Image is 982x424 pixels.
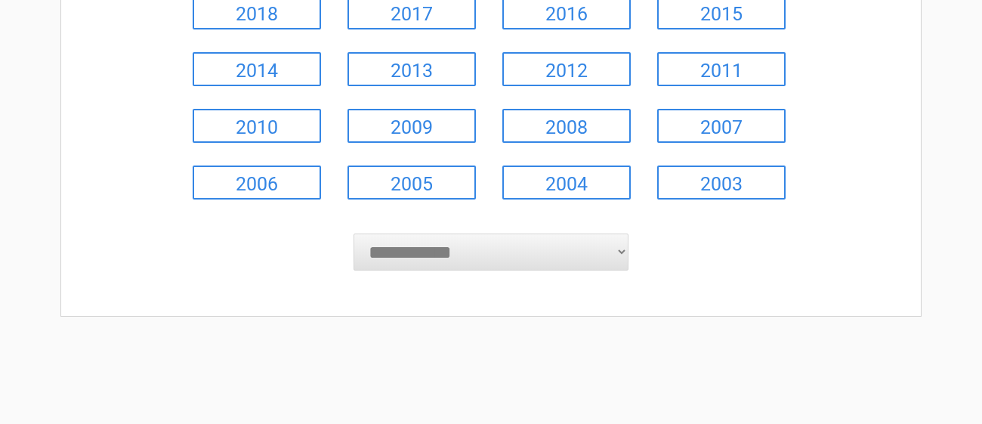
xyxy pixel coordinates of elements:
[502,166,631,200] a: 2004
[193,52,321,86] a: 2014
[657,166,786,200] a: 2003
[347,166,476,200] a: 2005
[657,52,786,86] a: 2011
[657,109,786,143] a: 2007
[347,52,476,86] a: 2013
[502,109,631,143] a: 2008
[502,52,631,86] a: 2012
[193,166,321,200] a: 2006
[193,109,321,143] a: 2010
[347,109,476,143] a: 2009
